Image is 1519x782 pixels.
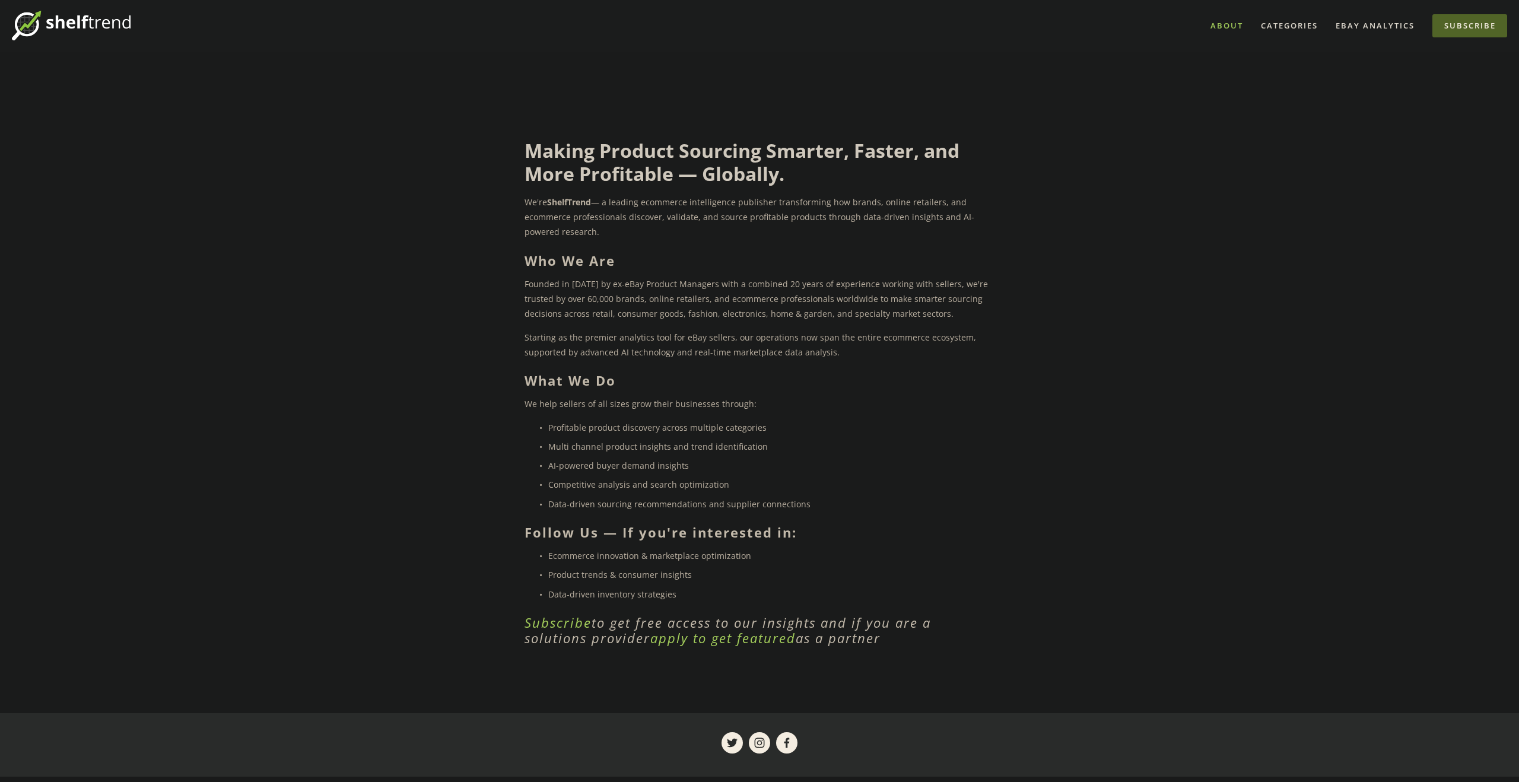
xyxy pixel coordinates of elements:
em: as a partner [796,629,881,647]
a: ShelfTrend [749,732,770,754]
em: to get free access to our insights and if you are a solutions provider [525,613,936,647]
p: Multi channel product insights and trend identification [548,439,994,454]
p: Competitive analysis and search optimization [548,477,994,492]
p: AI-powered buyer demand insights [548,458,994,473]
p: Starting as the premier analytics tool for eBay sellers, our operations now span the entire ecomm... [525,330,994,360]
strong: Making Product Sourcing Smarter, Faster, and More Profitable — Globally. [525,138,964,186]
p: Ecommerce innovation & marketplace optimization [548,548,994,563]
strong: What We Do [525,371,616,389]
p: Founded in [DATE] by ex-eBay Product Managers with a combined 20 years of experience working with... [525,276,994,322]
a: About [1203,16,1251,36]
p: We help sellers of all sizes grow their businesses through: [525,396,994,411]
p: We're — a leading ecommerce intelligence publisher transforming how brands, online retailers, and... [525,195,994,240]
img: ShelfTrend [12,11,131,40]
a: eBay Analytics [1328,16,1422,36]
strong: Follow Us — If you're interested in: [525,523,797,541]
p: Data-driven inventory strategies [548,587,994,602]
a: ShelfTrend [722,732,743,754]
a: ShelfTrend [776,732,797,754]
p: Product trends & consumer insights [548,567,994,582]
strong: ShelfTrend [547,196,591,208]
p: Data-driven sourcing recommendations and supplier connections [548,497,994,511]
strong: Who We Are [525,252,615,269]
div: Categories [1253,16,1326,36]
a: apply to get featured [650,629,796,647]
a: Subscribe [525,613,592,631]
a: Subscribe [1432,14,1507,37]
p: Profitable product discovery across multiple categories [548,420,994,435]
